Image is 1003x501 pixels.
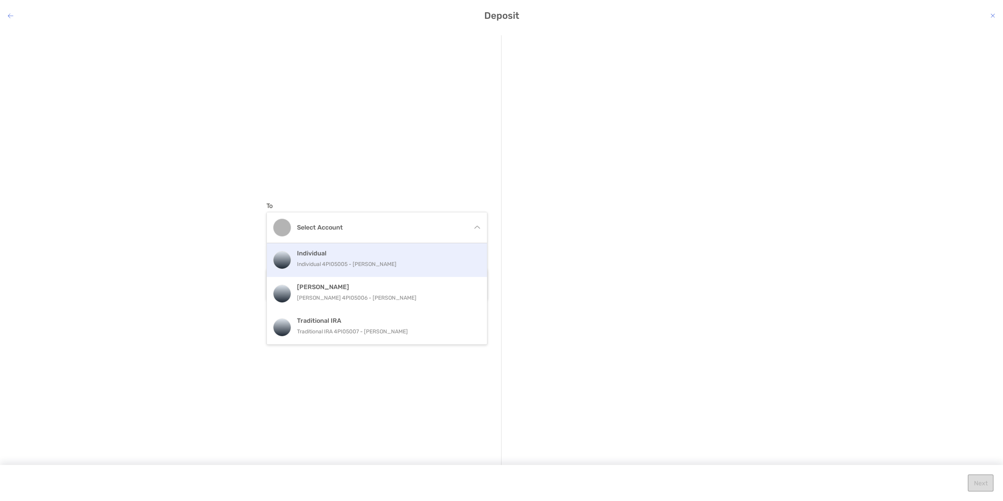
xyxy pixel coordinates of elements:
h4: Traditional IRA [297,317,474,324]
img: Roth IRA [273,285,291,302]
p: [PERSON_NAME] 4PI05006 - [PERSON_NAME] [297,293,474,303]
h4: [PERSON_NAME] [297,283,474,291]
img: Individual [273,251,291,269]
img: Traditional IRA [273,319,291,336]
h4: Select account [297,224,466,231]
h4: Individual [297,250,474,257]
label: To [266,202,273,210]
p: Individual 4PI05005 - [PERSON_NAME] [297,259,474,269]
p: Traditional IRA 4PI05007 - [PERSON_NAME] [297,327,474,336]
